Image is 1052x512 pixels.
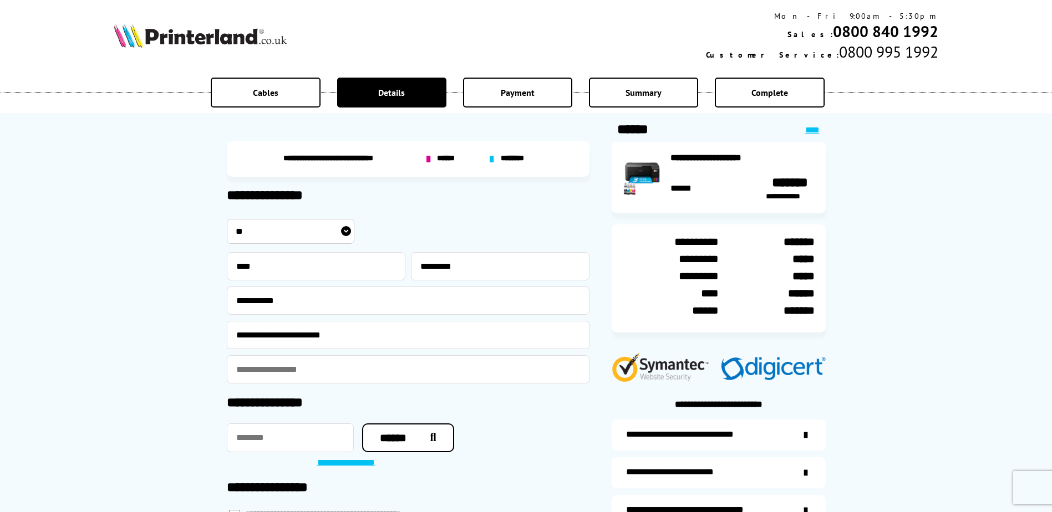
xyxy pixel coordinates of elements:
a: items-arrive [612,457,826,488]
span: Cables [253,87,278,98]
a: 0800 840 1992 [833,21,938,42]
span: Summary [626,87,662,98]
span: Sales: [787,29,833,39]
img: Printerland Logo [114,23,287,48]
a: additional-ink [612,419,826,450]
div: Mon - Fri 9:00am - 5:30pm [706,11,938,21]
span: Customer Service: [706,50,839,60]
span: 0800 995 1992 [839,42,938,62]
span: Complete [751,87,788,98]
span: Payment [501,87,535,98]
span: Details [378,87,405,98]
